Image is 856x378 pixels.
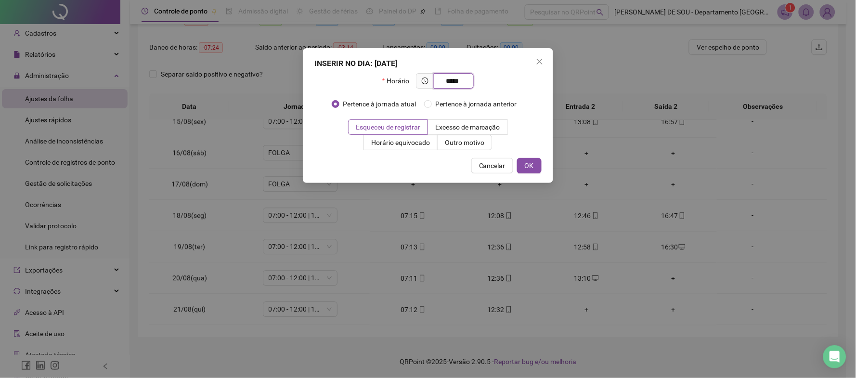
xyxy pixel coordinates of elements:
span: OK [525,160,534,171]
span: Outro motivo [445,139,484,146]
label: Horário [382,73,415,89]
span: Horário equivocado [371,139,430,146]
span: Pertence à jornada anterior [432,99,521,109]
span: Excesso de marcação [435,123,500,131]
div: INSERIR NO DIA : [DATE] [314,58,542,69]
div: Open Intercom Messenger [823,345,846,368]
span: Cancelar [479,160,506,171]
button: Cancelar [471,158,513,173]
button: OK [517,158,542,173]
span: Esqueceu de registrar [356,123,420,131]
span: Pertence à jornada atual [339,99,420,109]
span: close [536,58,544,65]
span: clock-circle [422,78,428,84]
button: Close [532,54,547,69]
